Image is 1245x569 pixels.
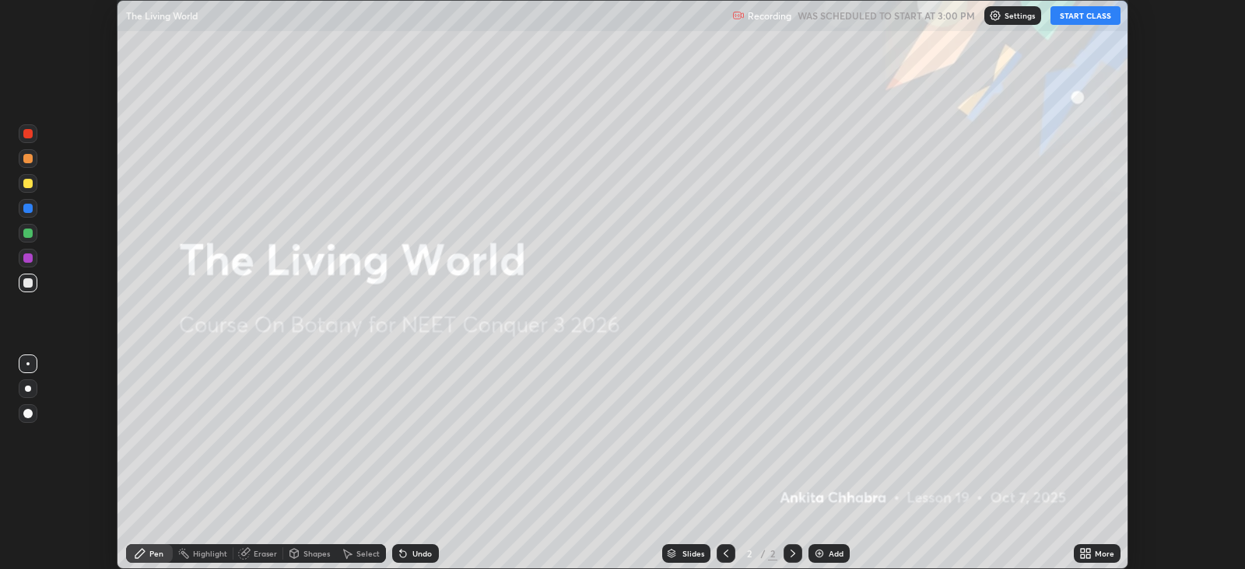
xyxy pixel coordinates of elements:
div: Highlight [193,550,227,557]
div: Undo [412,550,432,557]
div: Slides [682,550,704,557]
div: More [1095,550,1114,557]
div: Eraser [254,550,277,557]
h5: WAS SCHEDULED TO START AT 3:00 PM [798,9,975,23]
div: 2 [768,546,777,560]
div: / [760,549,765,558]
img: class-settings-icons [989,9,1001,22]
p: Settings [1005,12,1035,19]
img: recording.375f2c34.svg [732,9,745,22]
button: START CLASS [1050,6,1120,25]
div: Pen [149,550,163,557]
p: Recording [748,10,791,22]
img: add-slide-button [813,547,826,560]
div: Shapes [303,550,330,557]
div: Add [829,550,843,557]
div: Select [356,550,380,557]
div: 2 [742,549,757,558]
p: The Living World [126,9,198,22]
